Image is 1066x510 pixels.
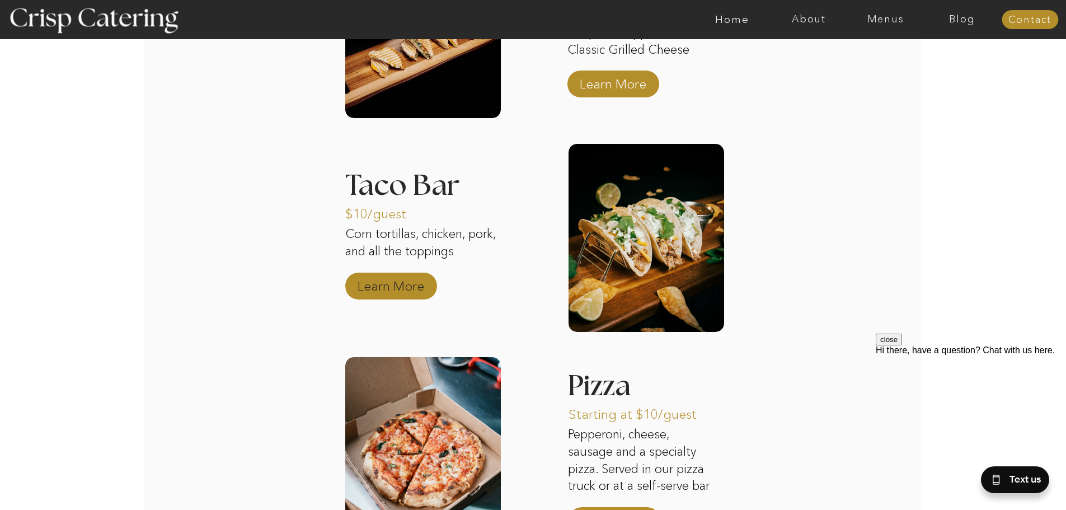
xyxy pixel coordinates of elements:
[345,171,501,185] h3: Taco Bar
[924,14,1001,25] a: Blog
[876,334,1066,468] iframe: podium webchat widget prompt
[354,267,428,300] a: Learn More
[1002,15,1058,26] a: Contact
[567,372,684,404] h3: Pizza
[847,14,924,25] a: Menus
[576,65,650,97] a: Learn More
[345,226,501,279] p: Corn tortillas, chicken, pork, and all the toppings
[345,195,420,227] p: $10/guest
[569,395,717,428] p: Starting at $10/guest
[694,14,771,25] a: Home
[954,454,1066,510] iframe: podium webchat widget bubble
[568,426,717,495] p: Pepperoni, cheese, sausage and a specialty pizza. Served in our pizza truck or at a self-serve bar
[771,14,847,25] a: About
